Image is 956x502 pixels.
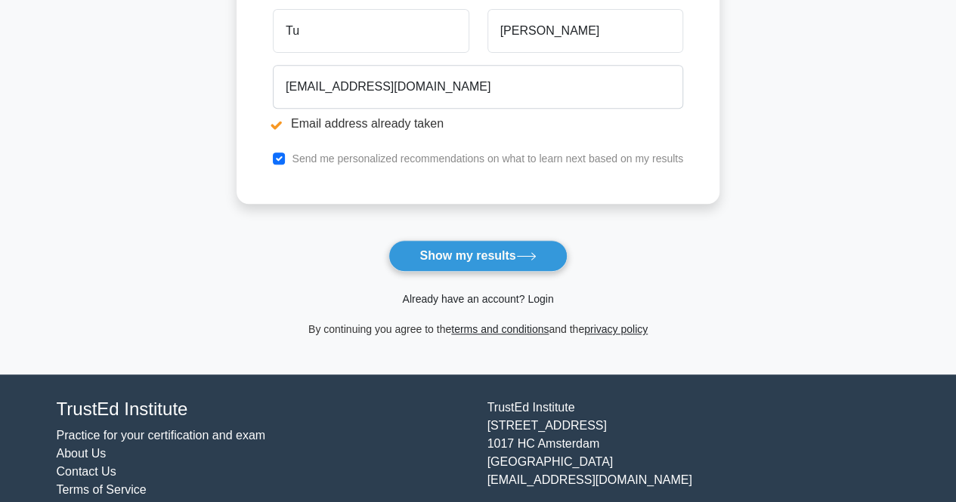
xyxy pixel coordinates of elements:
[273,115,683,133] li: Email address already taken
[273,9,469,53] input: First name
[57,483,147,496] a: Terms of Service
[57,465,116,478] a: Contact Us
[292,152,683,165] label: Send me personalized recommendations on what to learn next based on my results
[273,65,683,109] input: Email
[451,323,549,335] a: terms and conditions
[402,293,553,305] a: Already have an account? Login
[57,429,266,442] a: Practice for your certification and exam
[57,399,469,420] h4: TrustEd Institute
[487,9,683,53] input: Last name
[388,240,567,272] button: Show my results
[227,320,729,338] div: By continuing you agree to the and the
[57,447,107,460] a: About Us
[584,323,648,335] a: privacy policy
